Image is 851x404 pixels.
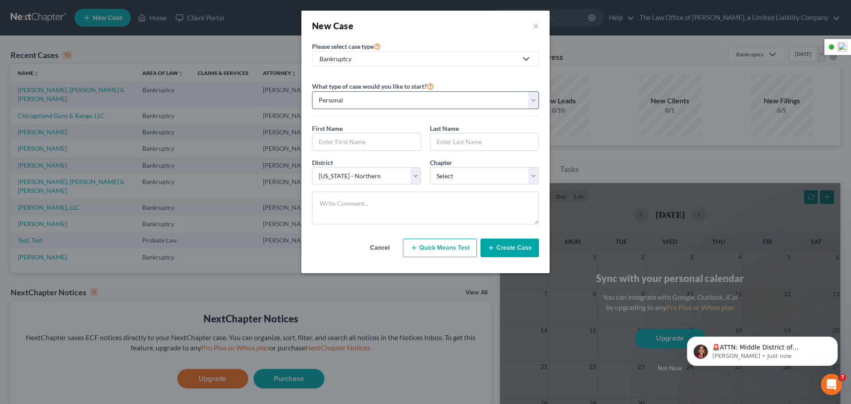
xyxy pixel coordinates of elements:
div: Bankruptcy [320,55,517,63]
iframe: Intercom notifications message [674,318,851,380]
button: Quick Means Test [403,239,477,257]
label: What type of case would you like to start? [312,81,434,91]
input: Enter Last Name [430,133,539,150]
span: 7 [839,374,846,381]
span: Chapter [430,159,452,166]
strong: New Case [312,20,353,31]
button: Cancel [360,239,399,257]
input: Enter First Name [312,133,421,150]
span: First Name [312,125,343,132]
span: Last Name [430,125,459,132]
button: × [533,20,539,32]
button: Create Case [480,239,539,257]
iframe: Intercom live chat [821,374,842,395]
span: District [312,159,333,166]
span: Please select case type [312,43,374,50]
